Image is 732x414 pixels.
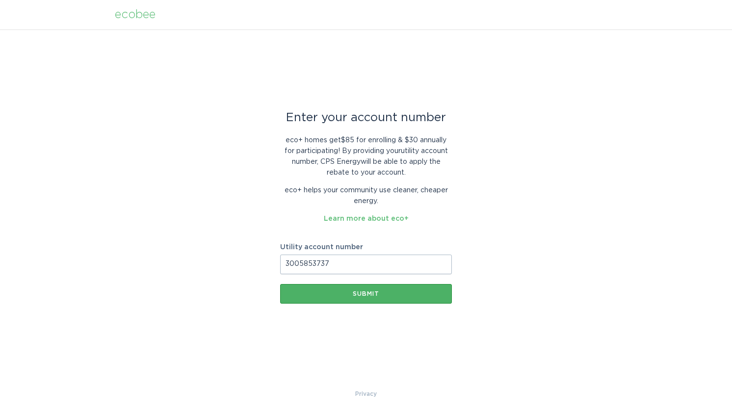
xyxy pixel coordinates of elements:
a: Privacy Policy & Terms of Use [355,388,377,399]
div: Enter your account number [280,112,452,123]
p: eco+ helps your community use cleaner, cheaper energy. [280,185,452,207]
p: eco+ homes get $85 for enrolling & $30 annually for participating ! By providing your utility acc... [280,135,452,178]
label: Utility account number [280,244,452,251]
a: Learn more about eco+ [324,215,409,222]
div: Submit [285,291,447,297]
button: Submit [280,284,452,304]
div: ecobee [115,9,156,20]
